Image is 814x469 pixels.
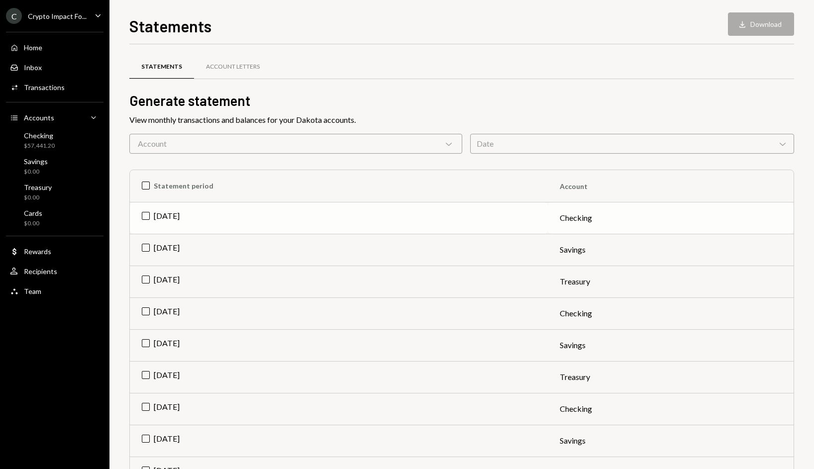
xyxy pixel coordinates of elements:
[6,180,103,204] a: Treasury$0.00
[6,262,103,280] a: Recipients
[548,266,794,297] td: Treasury
[129,134,462,154] div: Account
[548,170,794,202] th: Account
[24,219,42,228] div: $0.00
[548,329,794,361] td: Savings
[470,134,794,154] div: Date
[24,209,42,217] div: Cards
[24,193,52,202] div: $0.00
[24,183,52,191] div: Treasury
[24,168,48,176] div: $0.00
[206,63,260,71] div: Account Letters
[24,142,55,150] div: $57,441.20
[6,128,103,152] a: Checking$57,441.20
[24,83,65,92] div: Transactions
[24,63,42,72] div: Inbox
[6,242,103,260] a: Rewards
[24,43,42,52] div: Home
[129,114,794,126] div: View monthly transactions and balances for your Dakota accounts.
[129,16,211,36] h1: Statements
[6,108,103,126] a: Accounts
[6,206,103,230] a: Cards$0.00
[548,361,794,393] td: Treasury
[141,63,182,71] div: Statements
[24,267,57,276] div: Recipients
[6,78,103,96] a: Transactions
[548,202,794,234] td: Checking
[548,234,794,266] td: Savings
[6,58,103,76] a: Inbox
[548,393,794,425] td: Checking
[6,38,103,56] a: Home
[24,247,51,256] div: Rewards
[6,282,103,300] a: Team
[6,154,103,178] a: Savings$0.00
[6,8,22,24] div: C
[24,287,41,295] div: Team
[24,113,54,122] div: Accounts
[548,425,794,457] td: Savings
[129,91,794,110] h2: Generate statement
[24,131,55,140] div: Checking
[28,12,87,20] div: Crypto Impact Fo...
[548,297,794,329] td: Checking
[194,54,272,80] a: Account Letters
[129,54,194,80] a: Statements
[24,157,48,166] div: Savings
